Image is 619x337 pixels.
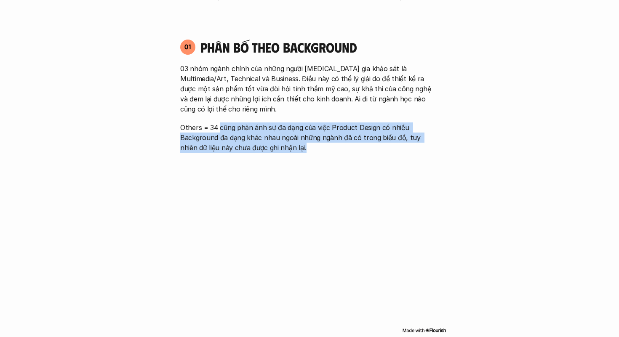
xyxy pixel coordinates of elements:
[180,64,439,114] p: 03 nhóm ngành chính của những người [MEDICAL_DATA] gia khảo sát là Multimedia/Art, Technical và B...
[200,39,439,55] h4: Phân bố theo background
[184,43,191,50] p: 01
[402,327,446,334] img: Made with Flourish
[173,165,446,325] iframe: Interactive or visual content
[180,122,439,153] p: Others = 34 cũng phản ánh sự đa dạng của việc Product Design có nhiều Background đa dạng khác nha...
